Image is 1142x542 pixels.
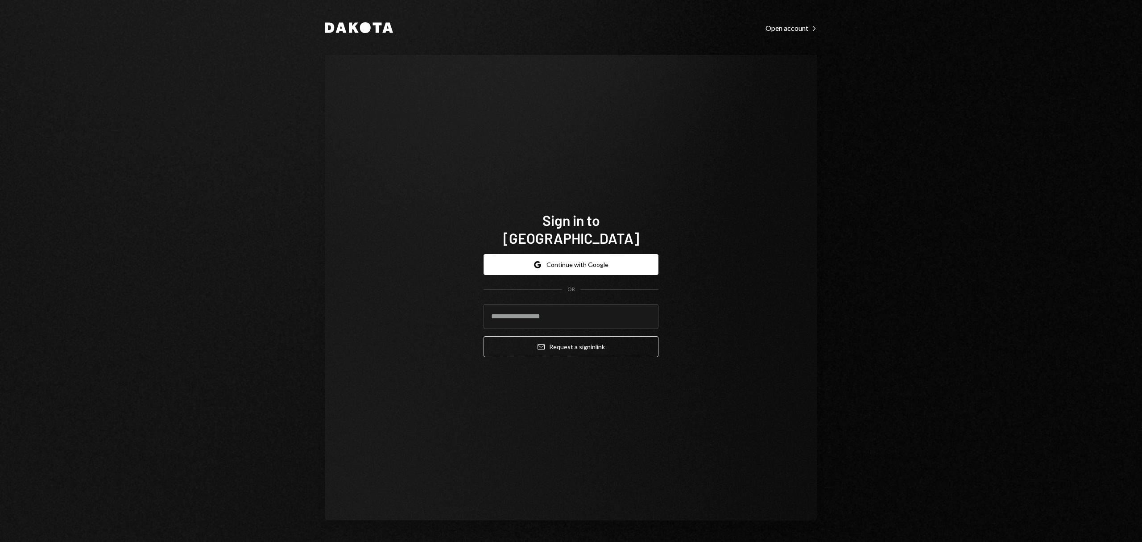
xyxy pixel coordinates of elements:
[765,24,817,33] div: Open account
[765,23,817,33] a: Open account
[484,254,658,275] button: Continue with Google
[484,211,658,247] h1: Sign in to [GEOGRAPHIC_DATA]
[484,336,658,357] button: Request a signinlink
[567,286,575,293] div: OR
